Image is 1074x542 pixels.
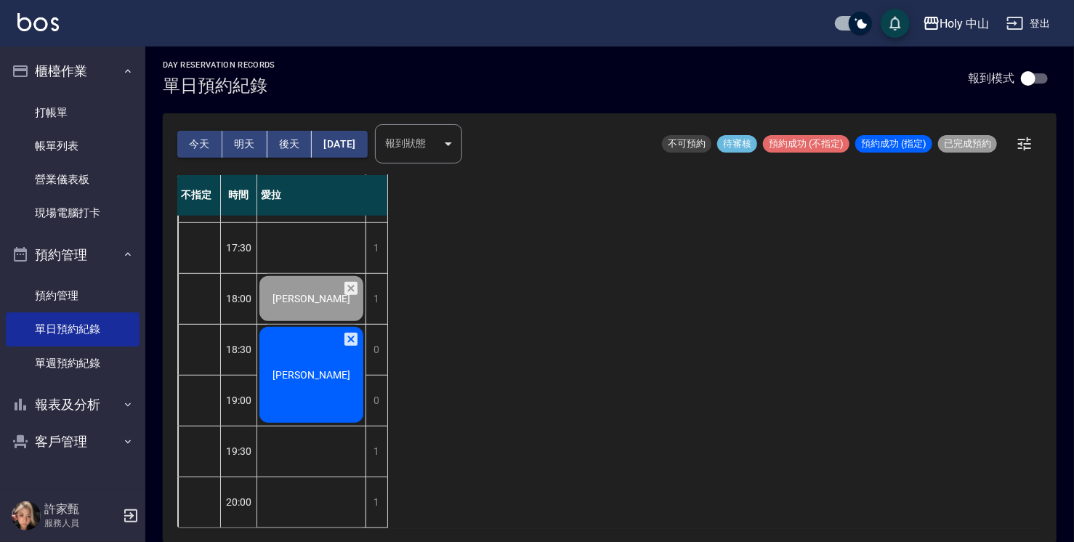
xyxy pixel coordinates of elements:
[6,96,140,129] a: 打帳單
[12,501,41,530] img: Person
[366,223,387,273] div: 1
[257,175,388,216] div: 愛拉
[221,222,257,273] div: 17:30
[662,137,711,150] span: 不可預約
[6,52,140,90] button: 櫃檯作業
[6,236,140,274] button: 預約管理
[17,13,59,31] img: Logo
[6,423,140,461] button: 客戶管理
[881,9,910,38] button: save
[855,137,932,150] span: 預約成功 (指定)
[938,137,997,150] span: 已完成預約
[366,376,387,426] div: 0
[366,274,387,324] div: 1
[940,15,990,33] div: Holy 中山
[221,273,257,324] div: 18:00
[177,175,221,216] div: 不指定
[6,196,140,230] a: 現場電腦打卡
[6,129,140,163] a: 帳單列表
[968,70,1014,86] p: 報到模式
[222,131,267,158] button: 明天
[763,137,849,150] span: 預約成功 (不指定)
[270,293,353,304] span: [PERSON_NAME]
[221,324,257,375] div: 18:30
[163,76,275,96] h3: 單日預約紀錄
[366,426,387,477] div: 1
[267,131,312,158] button: 後天
[270,369,353,381] span: [PERSON_NAME]
[221,426,257,477] div: 19:30
[366,477,387,527] div: 1
[44,502,118,517] h5: 許家甄
[1001,10,1057,37] button: 登出
[717,137,757,150] span: 待審核
[44,517,118,530] p: 服務人員
[6,163,140,196] a: 營業儀表板
[6,312,140,346] a: 單日預約紀錄
[312,131,367,158] button: [DATE]
[366,325,387,375] div: 0
[6,386,140,424] button: 報表及分析
[6,347,140,380] a: 單週預約紀錄
[221,375,257,426] div: 19:00
[177,131,222,158] button: 今天
[221,175,257,216] div: 時間
[163,60,275,70] h2: day Reservation records
[917,9,996,39] button: Holy 中山
[6,279,140,312] a: 預約管理
[221,477,257,527] div: 20:00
